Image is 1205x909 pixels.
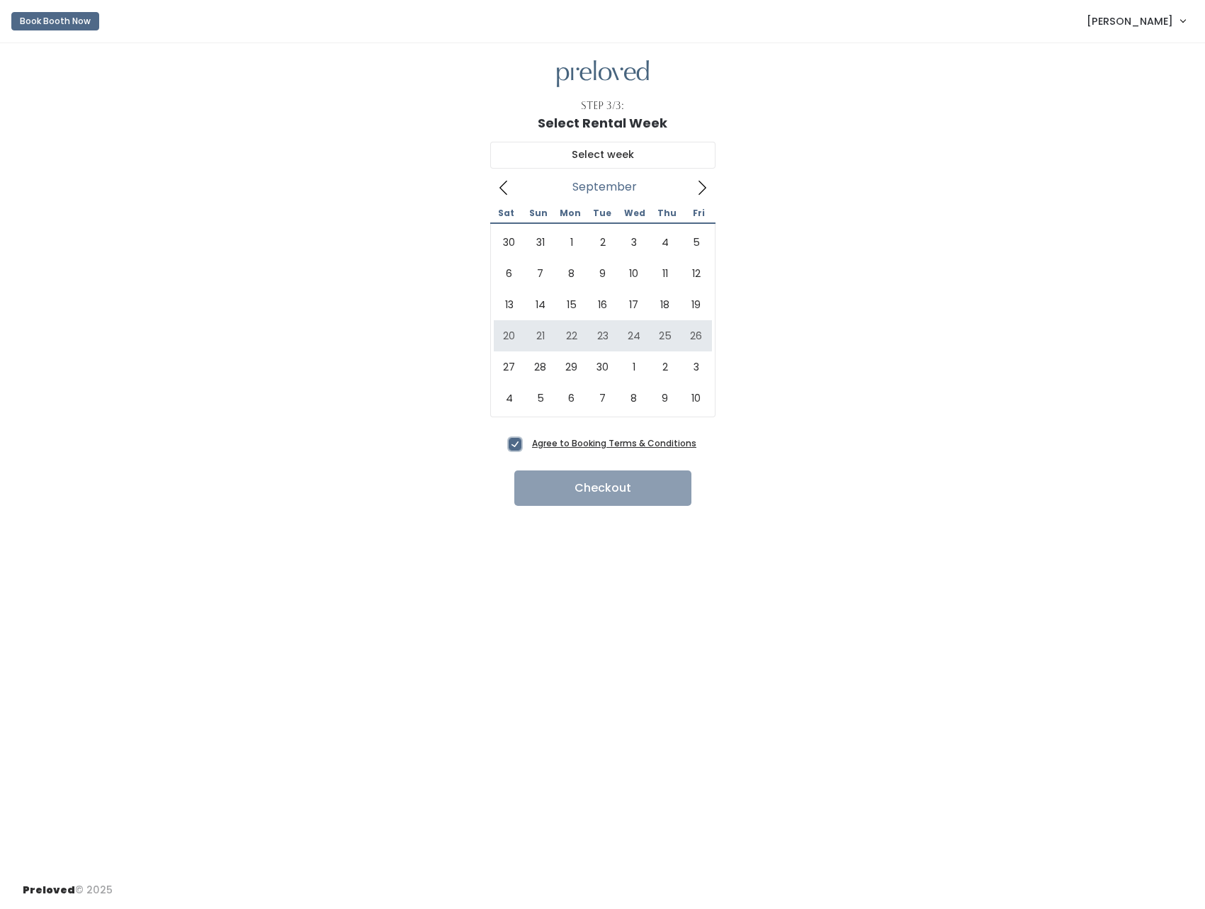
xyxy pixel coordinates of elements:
[556,227,587,258] span: September 1, 2025
[525,320,556,351] span: September 21, 2025
[23,883,75,897] span: Preloved
[650,289,681,320] span: September 18, 2025
[681,351,712,383] span: October 3, 2025
[650,227,681,258] span: September 4, 2025
[681,320,712,351] span: September 26, 2025
[532,437,696,449] a: Agree to Booking Terms & Conditions
[681,289,712,320] span: September 19, 2025
[525,227,556,258] span: August 31, 2025
[683,209,715,218] span: Fri
[556,258,587,289] span: September 8, 2025
[572,184,637,190] span: September
[618,320,650,351] span: September 24, 2025
[556,320,587,351] span: September 22, 2025
[1073,6,1199,36] a: [PERSON_NAME]
[556,289,587,320] span: September 15, 2025
[650,351,681,383] span: October 2, 2025
[494,351,525,383] span: September 27, 2025
[554,209,586,218] span: Mon
[1087,13,1173,29] span: [PERSON_NAME]
[618,289,650,320] span: September 17, 2025
[650,320,681,351] span: September 25, 2025
[490,209,522,218] span: Sat
[494,258,525,289] span: September 6, 2025
[618,383,650,414] span: October 8, 2025
[556,383,587,414] span: October 6, 2025
[522,209,554,218] span: Sun
[525,383,556,414] span: October 5, 2025
[650,383,681,414] span: October 9, 2025
[494,383,525,414] span: October 4, 2025
[681,258,712,289] span: September 12, 2025
[494,289,525,320] span: September 13, 2025
[538,116,667,130] h1: Select Rental Week
[587,289,618,320] span: September 16, 2025
[494,320,525,351] span: September 20, 2025
[587,320,618,351] span: September 23, 2025
[494,227,525,258] span: August 30, 2025
[11,12,99,30] button: Book Booth Now
[514,470,691,506] button: Checkout
[587,258,618,289] span: September 9, 2025
[581,98,624,113] div: Step 3/3:
[525,289,556,320] span: September 14, 2025
[587,209,618,218] span: Tue
[618,351,650,383] span: October 1, 2025
[556,351,587,383] span: September 29, 2025
[681,383,712,414] span: October 10, 2025
[490,142,715,169] input: Select week
[11,6,99,37] a: Book Booth Now
[650,258,681,289] span: September 11, 2025
[525,258,556,289] span: September 7, 2025
[618,209,650,218] span: Wed
[525,351,556,383] span: September 28, 2025
[651,209,683,218] span: Thu
[681,227,712,258] span: September 5, 2025
[587,227,618,258] span: September 2, 2025
[618,258,650,289] span: September 10, 2025
[587,351,618,383] span: September 30, 2025
[618,227,650,258] span: September 3, 2025
[557,60,649,88] img: preloved logo
[23,871,113,898] div: © 2025
[587,383,618,414] span: October 7, 2025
